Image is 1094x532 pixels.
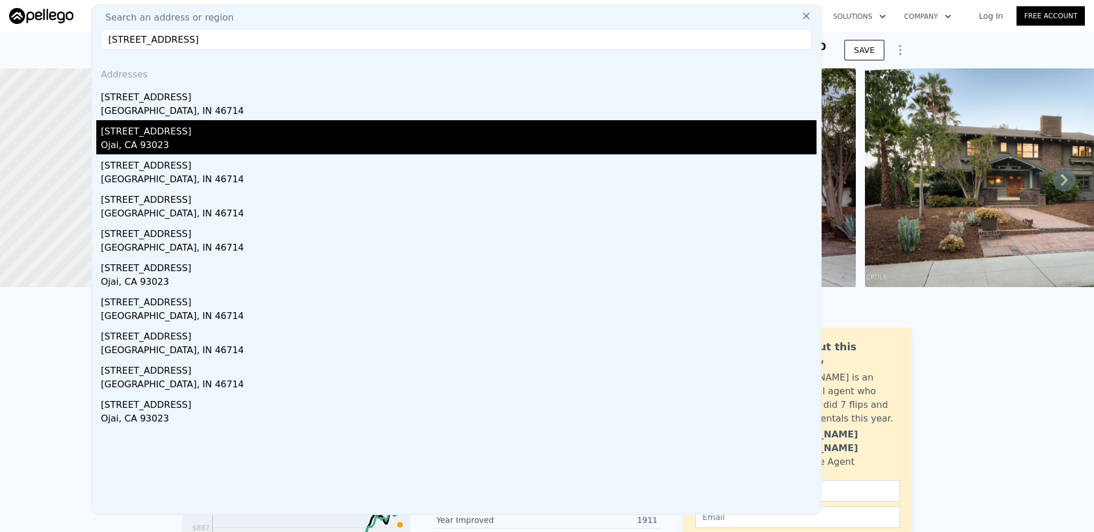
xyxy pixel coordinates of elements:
div: [STREET_ADDRESS] [101,325,817,343]
span: Search an address or region [96,11,234,24]
div: Year Improved [436,514,547,526]
a: Log In [965,10,1017,22]
button: Company [895,6,961,27]
div: [GEOGRAPHIC_DATA], IN 46714 [101,241,817,257]
div: [STREET_ADDRESS] [101,86,817,104]
div: Ojai, CA 93023 [101,275,817,291]
div: [GEOGRAPHIC_DATA], IN 46714 [101,343,817,359]
div: Addresses [96,59,817,86]
button: SAVE [844,40,884,60]
button: Solutions [824,6,895,27]
img: Pellego [9,8,74,24]
div: 1911 [547,514,658,526]
div: [STREET_ADDRESS] [101,291,817,309]
tspan: $887 [192,524,210,532]
div: [STREET_ADDRESS] [101,223,817,241]
div: [GEOGRAPHIC_DATA], IN 46714 [101,173,817,189]
div: [GEOGRAPHIC_DATA], IN 46714 [101,104,817,120]
div: Ojai, CA 93023 [101,412,817,428]
input: Email [695,506,900,528]
div: [STREET_ADDRESS] [101,394,817,412]
div: Ojai, CA 93023 [101,138,817,154]
button: Show Options [889,39,912,62]
div: [STREET_ADDRESS] [101,359,817,378]
div: [STREET_ADDRESS] [101,154,817,173]
input: Enter an address, city, region, neighborhood or zip code [101,29,812,50]
div: [PERSON_NAME] [PERSON_NAME] [773,428,900,455]
div: [STREET_ADDRESS] [101,257,817,275]
div: [PERSON_NAME] is an active local agent who personally did 7 flips and bought 3 rentals this year. [773,371,900,425]
a: Free Account [1017,6,1085,26]
div: [GEOGRAPHIC_DATA], IN 46714 [101,309,817,325]
div: [GEOGRAPHIC_DATA], IN 46714 [101,378,817,394]
div: [STREET_ADDRESS] [101,189,817,207]
div: [STREET_ADDRESS] [101,120,817,138]
div: [GEOGRAPHIC_DATA], IN 46714 [101,207,817,223]
div: Ask about this property [773,339,900,371]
